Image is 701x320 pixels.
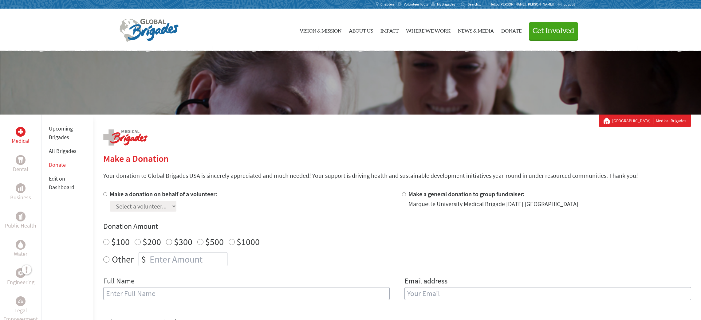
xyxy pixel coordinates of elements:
[380,2,395,7] span: Chapters
[148,252,227,266] input: Enter Amount
[49,161,66,168] a: Donate
[103,153,691,164] h2: Make a Donation
[49,172,86,194] li: Edit on Dashboard
[349,14,373,46] a: About Us
[143,236,161,248] label: $200
[490,2,557,7] p: Hello, [PERSON_NAME].[PERSON_NAME]!
[14,240,27,258] a: WaterWater
[300,14,341,46] a: Vision & Mission
[458,14,494,46] a: News & Media
[16,240,26,250] div: Water
[49,158,86,172] li: Donate
[18,157,23,163] img: Dental
[12,127,30,145] a: MedicalMedical
[120,19,179,42] img: Global Brigades Logo
[533,27,574,35] span: Get Involved
[49,175,74,191] a: Edit on Dashboard
[7,278,34,287] p: Engineering
[13,155,28,174] a: DentalDental
[110,190,217,198] label: Make a donation on behalf of a volunteer:
[49,125,73,141] a: Upcoming Brigades
[103,287,390,300] input: Enter Full Name
[16,296,26,306] div: Legal Empowerment
[404,287,691,300] input: Your Email
[103,171,691,180] p: Your donation to Global Brigades USA is sincerely appreciated and much needed! Your support is dr...
[16,268,26,278] div: Engineering
[501,14,522,46] a: Donate
[16,127,26,137] div: Medical
[564,2,575,6] span: Logout
[408,190,525,198] label: Make a general donation to group fundraiser:
[408,200,578,208] div: Marquette University Medical Brigade [DATE] [GEOGRAPHIC_DATA]
[205,236,224,248] label: $500
[529,22,578,40] button: Get Involved
[18,186,23,191] img: Business
[103,221,691,231] h4: Donation Amount
[12,137,30,145] p: Medical
[139,252,148,266] div: $
[18,213,23,220] img: Public Health
[404,276,447,287] label: Email address
[612,118,653,124] a: [GEOGRAPHIC_DATA]
[13,165,28,174] p: Dental
[237,236,260,248] label: $1000
[18,129,23,134] img: Medical
[14,250,27,258] p: Water
[103,276,135,287] label: Full Name
[404,2,428,7] span: Volunteer Tools
[103,129,148,146] img: logo-medical.png
[10,193,31,202] p: Business
[380,14,399,46] a: Impact
[7,268,34,287] a: EngineeringEngineering
[49,147,77,154] a: All Brigades
[16,155,26,165] div: Dental
[49,144,86,158] li: All Brigades
[174,236,192,248] label: $300
[49,122,86,144] li: Upcoming Brigades
[16,183,26,193] div: Business
[468,2,485,6] input: Search...
[16,212,26,221] div: Public Health
[18,299,23,303] img: Legal Empowerment
[406,14,451,46] a: Where We Work
[604,118,686,124] div: Medical Brigades
[112,252,134,266] label: Other
[10,183,31,202] a: BusinessBusiness
[111,236,130,248] label: $100
[5,221,36,230] p: Public Health
[557,2,575,7] a: Logout
[18,271,23,275] img: Engineering
[5,212,36,230] a: Public HealthPublic Health
[18,241,23,248] img: Water
[437,2,455,7] span: MyBrigades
